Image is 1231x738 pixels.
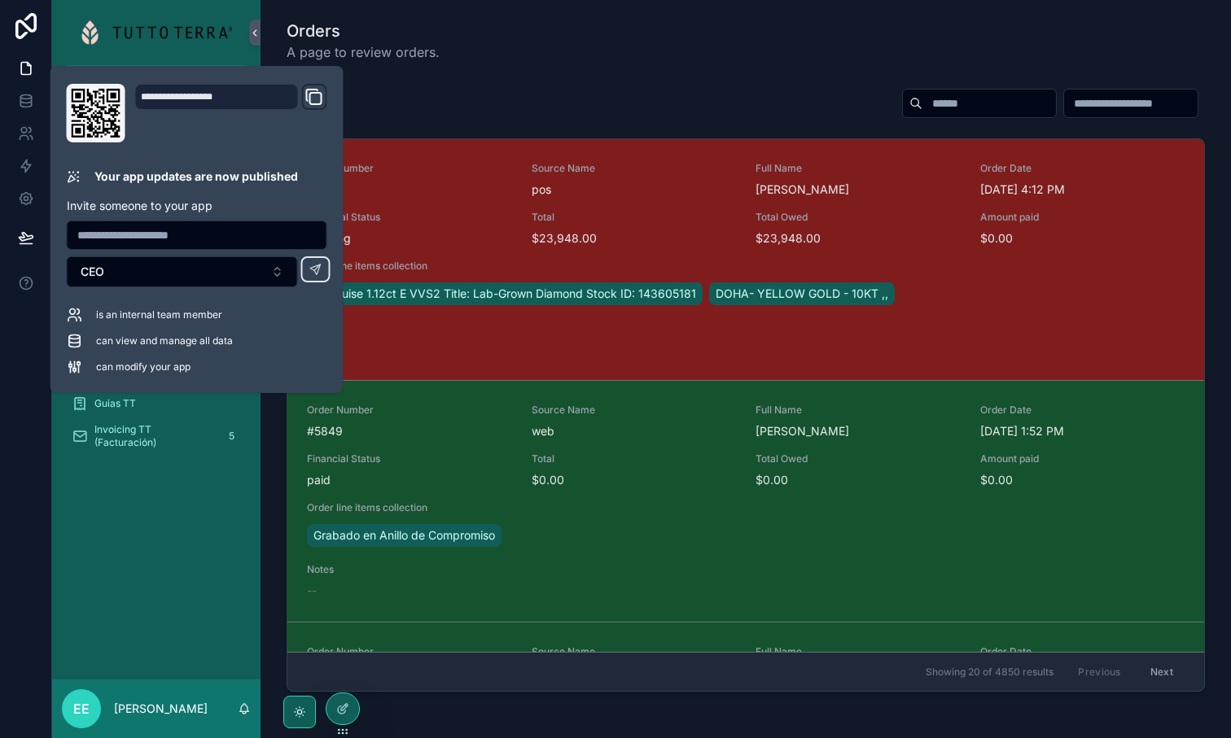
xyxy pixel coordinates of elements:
span: Source Name [532,162,737,175]
span: pos [532,181,737,198]
img: App logo [81,20,232,46]
span: A page to review orders. [287,42,440,62]
span: $23,948.00 [756,230,961,247]
span: is an internal team member [96,308,222,321]
span: EE [73,699,90,718]
span: Notes [307,563,512,576]
a: DOHA- YELLOW GOLD - 10KT ,, [709,282,895,305]
span: Full Name [756,404,961,417]
span: DOHA- YELLOW GOLD - 10KT ,, [716,286,888,302]
span: Financial Status [307,452,512,465]
a: Grabado en Anillo de Compromiso [307,524,502,547]
span: Order line items collection [307,260,1185,273]
span: Full Name [756,162,961,175]
span: [DATE] 4:12 PM [980,181,1185,198]
span: Guias TT [94,397,136,410]
a: Marquise 1.12ct E VVS2 Title: Lab-Grown Diamond Stock ID: 143605181 [307,282,703,305]
div: Domain and Custom Link [135,84,327,142]
span: can view and manage all data [96,334,233,347]
span: Marquise 1.12ct E VVS2 Title: Lab-Grown Diamond Stock ID: 143605181 [313,286,696,302]
a: Order Number#5850Source NameposFull Name[PERSON_NAME]Order Date[DATE] 4:12 PMFinancial Statuspend... [287,139,1204,380]
span: web [532,423,737,439]
span: Order Number [307,404,512,417]
span: CEO [81,264,104,280]
span: Order Date [980,162,1185,175]
span: [PERSON_NAME] [756,423,961,439]
span: Order line items collection [307,501,1185,514]
h1: Orders [287,20,440,42]
span: $23,948.00 [532,230,737,247]
p: Your app updates are now published [94,168,298,185]
a: Order Number#5849Source NamewebFull Name[PERSON_NAME]Order Date[DATE] 1:52 PMFinancial Statuspaid... [287,380,1204,622]
span: Amount paid [980,211,1185,224]
span: Source Name [532,645,737,658]
span: Invoicing TT (Facturación) [94,423,215,449]
p: Invite someone to your app [67,198,327,214]
span: #5849 [307,423,512,439]
a: Invoicing TT (Facturación)5 [62,421,251,451]
div: 5 [221,426,241,446]
span: can modify your app [96,360,191,373]
span: Full Name [756,645,961,658]
span: Grabado en Anillo de Compromiso [313,527,495,544]
span: Financial Status [307,211,512,224]
button: Jump to...K [62,65,251,91]
span: Order Number [307,162,512,175]
span: Notes [307,321,512,334]
a: Guias TT [62,389,251,418]
span: Source Name [532,404,737,417]
span: Total [532,211,737,224]
span: Order Date [980,645,1185,658]
span: Amount paid [980,452,1185,465]
span: #5850 [307,181,512,198]
button: Select Button [67,256,298,287]
span: Total [532,452,737,465]
button: Next [1139,659,1185,684]
span: [PERSON_NAME] [756,181,961,198]
span: Order Number [307,645,512,658]
span: Total Owed [756,452,961,465]
span: $0.00 [980,472,1185,488]
span: -- [307,583,317,599]
span: $0.00 [756,472,961,488]
span: [DATE] 1:52 PM [980,423,1185,439]
span: paid [307,472,512,488]
span: Total Owed [756,211,961,224]
span: $0.00 [980,230,1185,247]
span: pending [307,230,512,247]
span: Showing 20 of 4850 results [926,666,1054,679]
span: Order Date [980,404,1185,417]
span: $0.00 [532,472,737,488]
p: [PERSON_NAME] [114,701,208,717]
